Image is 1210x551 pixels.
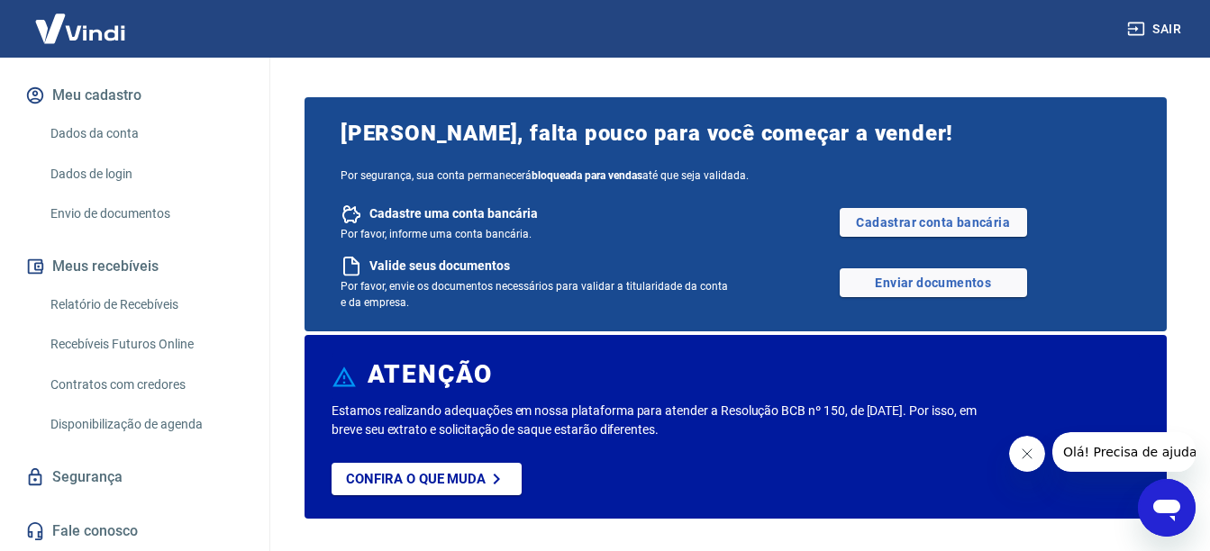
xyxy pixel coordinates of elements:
[22,1,139,56] img: Vindi
[1009,436,1045,472] iframe: Fechar mensagem
[43,195,248,232] a: Envio de documentos
[341,119,1131,148] span: [PERSON_NAME], falta pouco para você começar a vender!
[1138,479,1196,537] iframe: Botão para abrir a janela de mensagens
[22,76,248,115] button: Meu cadastro
[346,471,486,487] p: Confira o que muda
[22,247,248,286] button: Meus recebíveis
[43,286,248,323] a: Relatório de Recebíveis
[22,457,248,497] a: Segurança
[840,268,1027,297] a: Enviar documentos
[369,257,510,275] span: Valide seus documentos
[341,169,1131,182] span: Por segurança, sua conta permanecerá até que seja validada.
[22,511,248,551] a: Fale conosco
[332,402,978,439] p: Estamos realizando adequações em nossa plataforma para atender a Resolução BCB nº 150, de [DATE]....
[532,169,642,182] b: bloqueada para vendas
[369,205,538,222] span: Cadastre uma conta bancária
[43,406,248,443] a: Disponibilização de agenda
[341,228,532,240] span: Por favor, informe uma conta bancária.
[341,280,728,309] span: Por favor, envie os documentos necessários para validar a titularidade da conta e da empresa.
[1124,13,1188,46] button: Sair
[43,115,248,152] a: Dados da conta
[11,13,151,27] span: Olá! Precisa de ajuda?
[840,208,1027,237] a: Cadastrar conta bancária
[43,326,248,363] a: Recebíveis Futuros Online
[1052,432,1196,472] iframe: Mensagem da empresa
[43,366,248,403] a: Contratos com credores
[332,463,522,495] a: Confira o que muda
[43,156,248,193] a: Dados de login
[368,366,493,384] h6: ATENÇÃO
